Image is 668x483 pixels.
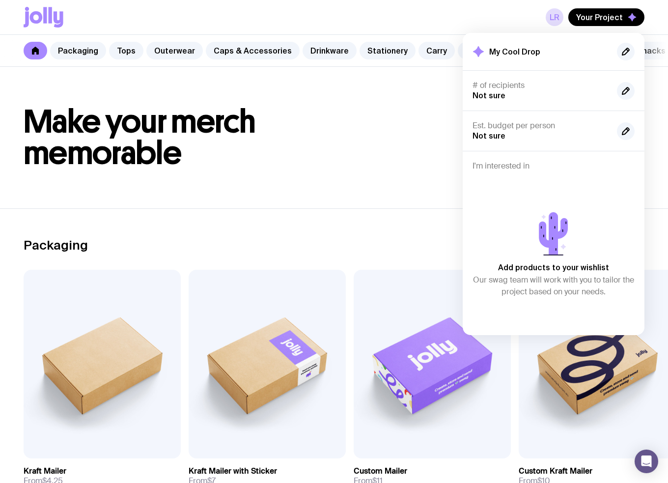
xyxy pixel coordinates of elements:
[303,42,357,59] a: Drinkware
[498,261,609,273] p: Add products to your wishlist
[24,466,66,476] h3: Kraft Mailer
[473,81,609,90] h4: # of recipients
[546,8,563,26] a: LR
[489,47,540,57] h2: My Cool Drop
[24,102,256,172] span: Make your merch memorable
[568,8,644,26] button: Your Project
[473,121,609,131] h4: Est. budget per person
[635,450,658,473] div: Open Intercom Messenger
[189,466,277,476] h3: Kraft Mailer with Sticker
[360,42,416,59] a: Stationery
[418,42,455,59] a: Carry
[473,131,505,140] span: Not sure
[473,91,505,100] span: Not sure
[24,238,88,253] h2: Packaging
[576,12,623,22] span: Your Project
[146,42,203,59] a: Outerwear
[473,274,635,298] p: Our swag team will work with you to tailor the project based on your needs.
[354,466,407,476] h3: Custom Mailer
[50,42,106,59] a: Packaging
[458,42,492,59] a: Tech
[473,161,635,171] h4: I'm interested in
[206,42,300,59] a: Caps & Accessories
[109,42,143,59] a: Tops
[519,466,592,476] h3: Custom Kraft Mailer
